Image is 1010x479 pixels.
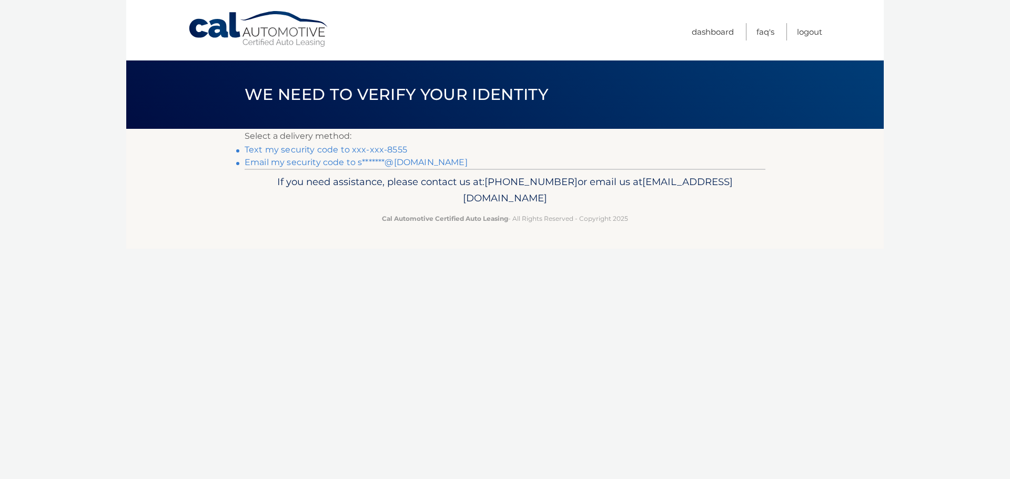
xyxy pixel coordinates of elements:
p: Select a delivery method: [245,129,765,144]
a: Email my security code to s*******@[DOMAIN_NAME] [245,157,468,167]
p: - All Rights Reserved - Copyright 2025 [251,213,759,224]
a: Dashboard [692,23,734,40]
a: Cal Automotive [188,11,330,48]
span: We need to verify your identity [245,85,548,104]
p: If you need assistance, please contact us at: or email us at [251,174,759,207]
a: Text my security code to xxx-xxx-8555 [245,145,407,155]
strong: Cal Automotive Certified Auto Leasing [382,215,508,222]
span: [PHONE_NUMBER] [484,176,578,188]
a: FAQ's [756,23,774,40]
a: Logout [797,23,822,40]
